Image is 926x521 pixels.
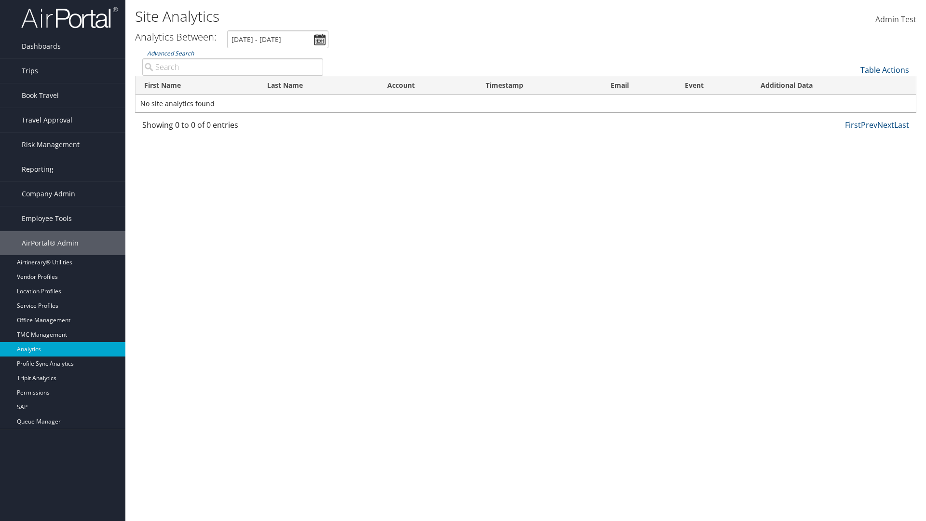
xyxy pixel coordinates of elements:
img: airportal-logo.png [21,6,118,29]
span: Dashboards [22,34,61,58]
th: Timestamp: activate to sort column descending [477,76,602,95]
td: No site analytics found [136,95,916,112]
h3: Analytics Between: [135,30,217,43]
span: Book Travel [22,83,59,108]
th: Email [602,76,676,95]
a: Admin Test [875,5,916,35]
a: Advanced Search [147,49,194,57]
a: First [845,120,861,130]
th: Account: activate to sort column ascending [379,76,477,95]
a: Prev [861,120,877,130]
span: Admin Test [875,14,916,25]
th: Event [676,76,752,95]
div: Showing 0 to 0 of 0 entries [142,119,323,136]
span: Reporting [22,157,54,181]
span: AirPortal® Admin [22,231,79,255]
input: Advanced Search [142,58,323,76]
span: Employee Tools [22,206,72,231]
a: Last [894,120,909,130]
span: Risk Management [22,133,80,157]
span: Trips [22,59,38,83]
span: Company Admin [22,182,75,206]
a: Next [877,120,894,130]
span: Travel Approval [22,108,72,132]
th: Additional Data [752,76,916,95]
h1: Site Analytics [135,6,656,27]
input: [DATE] - [DATE] [227,30,328,48]
a: Table Actions [860,65,909,75]
th: First Name: activate to sort column ascending [136,76,259,95]
th: Last Name: activate to sort column ascending [259,76,379,95]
